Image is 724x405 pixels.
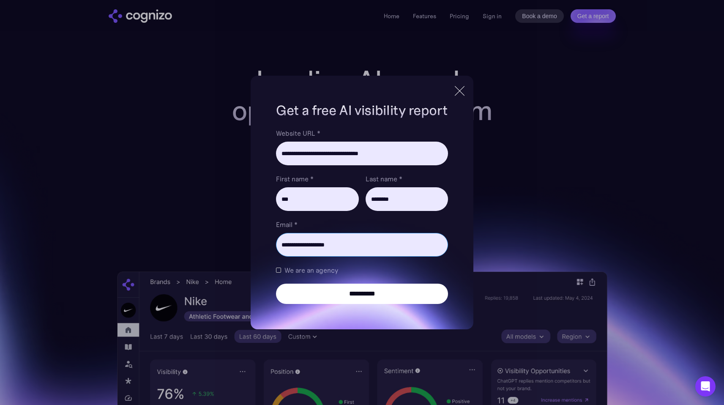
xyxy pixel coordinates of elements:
div: Open Intercom Messenger [695,376,716,397]
label: Email * [276,219,448,230]
label: Website URL * [276,128,448,138]
h1: Get a free AI visibility report [276,101,448,120]
label: Last name * [366,174,448,184]
span: We are an agency [284,265,338,275]
label: First name * [276,174,358,184]
form: Brand Report Form [276,128,448,304]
